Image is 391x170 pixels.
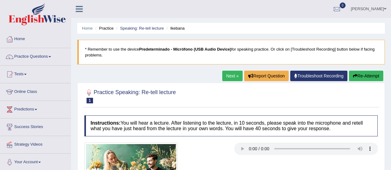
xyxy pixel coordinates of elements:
span: 0 [340,2,346,8]
button: Report Question [244,71,289,81]
h2: Practice Speaking: Re-tell lecture [84,88,176,103]
a: Home [0,31,71,46]
a: Predictions [0,101,71,116]
a: Tests [0,66,71,81]
a: Troubleshoot Recording [290,71,347,81]
a: Online Class [0,83,71,99]
b: Instructions: [91,120,121,126]
b: Predeterminado - Micrófono (USB Audio Device) [139,47,232,52]
a: Strategy Videos [0,136,71,151]
a: Home [82,26,93,31]
li: Ikebana [165,25,185,31]
a: Success Stories [0,118,71,134]
li: Practice [94,25,113,31]
blockquote: * Remember to use the device for speaking practice. Or click on [Troubleshoot Recording] button b... [77,40,385,64]
button: Re-Attempt [349,71,383,81]
a: Speaking: Re-tell lecture [120,26,164,31]
a: Next » [222,71,243,81]
h4: You will hear a lecture. After listening to the lecture, in 10 seconds, please speak into the mic... [84,115,378,136]
span: 1 [87,98,93,103]
a: Your Account [0,154,71,169]
a: Practice Questions [0,48,71,64]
